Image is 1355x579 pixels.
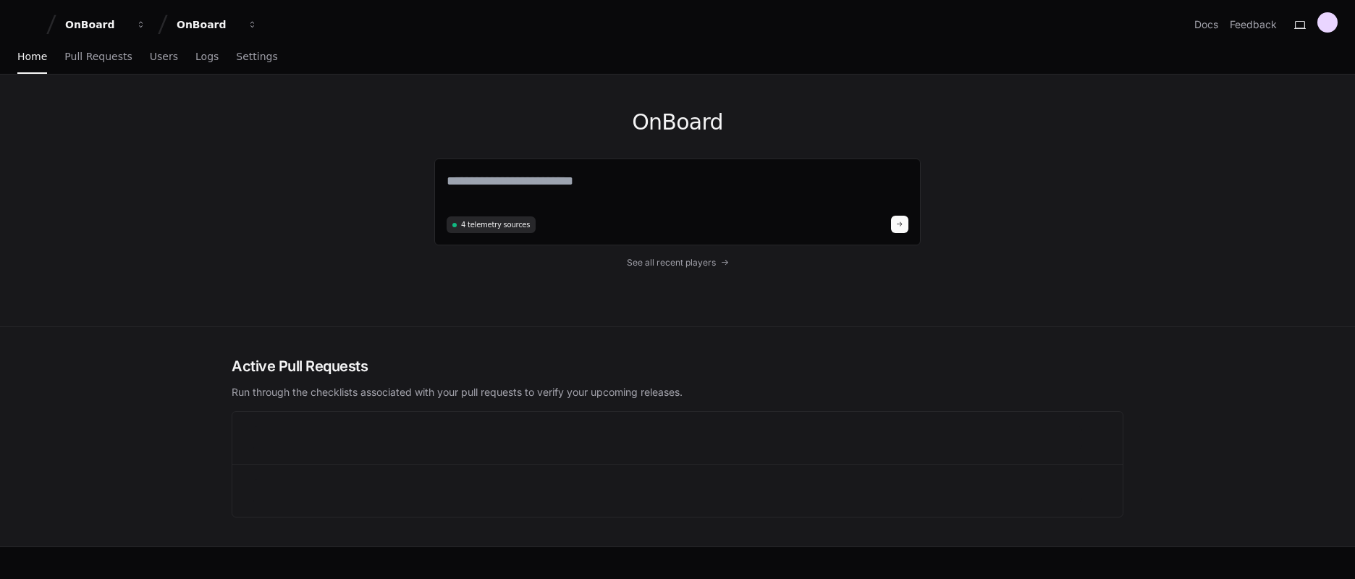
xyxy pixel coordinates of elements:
a: Docs [1194,17,1218,32]
h1: OnBoard [434,109,921,135]
div: OnBoard [65,17,127,32]
a: Pull Requests [64,41,132,74]
span: 4 telemetry sources [461,219,530,230]
span: Home [17,52,47,61]
button: OnBoard [171,12,263,38]
a: Home [17,41,47,74]
span: Logs [195,52,219,61]
span: See all recent players [627,257,716,269]
button: Feedback [1230,17,1277,32]
a: Logs [195,41,219,74]
p: Run through the checklists associated with your pull requests to verify your upcoming releases. [232,385,1123,400]
button: OnBoard [59,12,152,38]
a: Settings [236,41,277,74]
a: Users [150,41,178,74]
div: OnBoard [177,17,239,32]
h2: Active Pull Requests [232,356,1123,376]
span: Settings [236,52,277,61]
span: Pull Requests [64,52,132,61]
span: Users [150,52,178,61]
a: See all recent players [434,257,921,269]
